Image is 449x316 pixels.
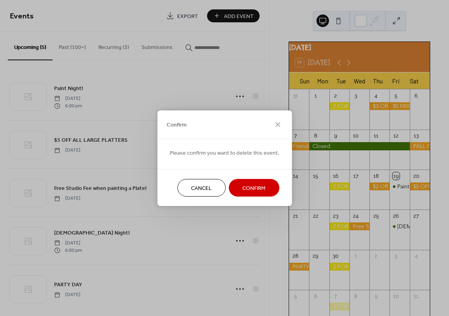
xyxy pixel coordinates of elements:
[177,179,225,197] button: Cancel
[229,179,279,197] button: Confirm
[167,121,187,129] span: Confirm
[191,184,212,192] span: Cancel
[242,184,265,192] span: Confirm
[170,149,279,157] span: Please confirm you want to delete this event.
